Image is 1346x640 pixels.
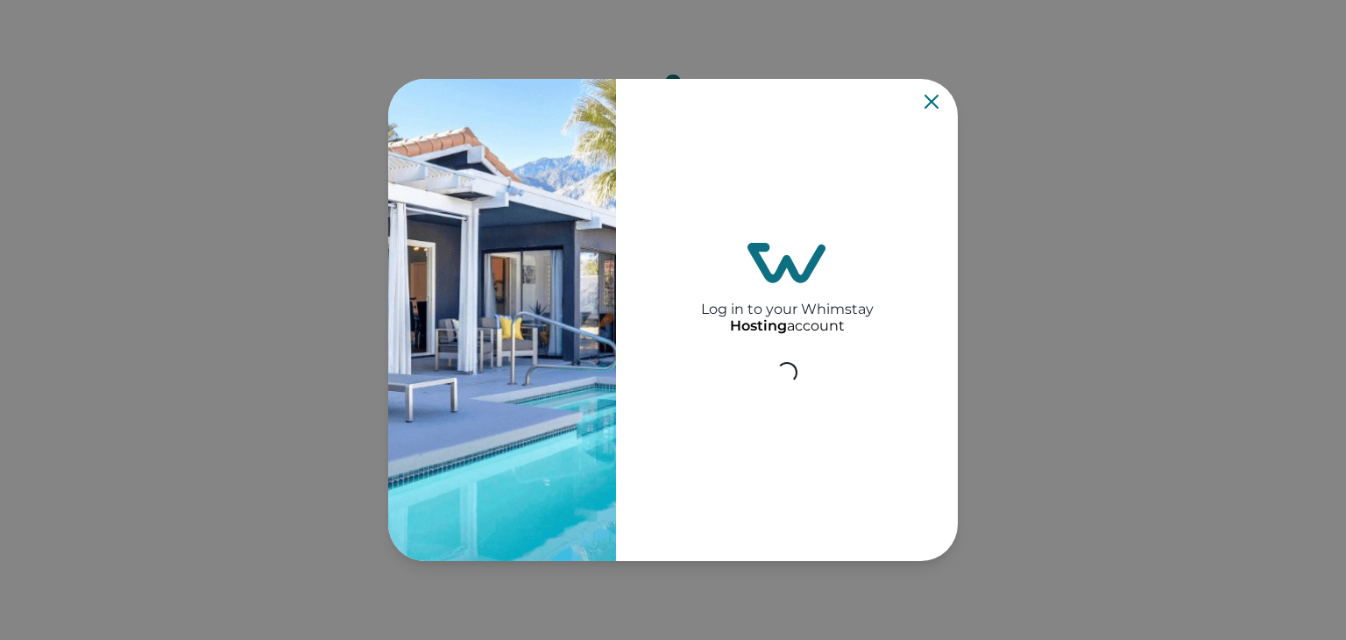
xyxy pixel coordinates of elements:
[924,95,939,109] button: Close
[388,79,616,561] img: auth-banner
[747,243,826,283] img: login-logo
[730,317,845,335] p: account
[730,317,787,335] p: Hosting
[701,283,874,317] h2: Log in to your Whimstay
